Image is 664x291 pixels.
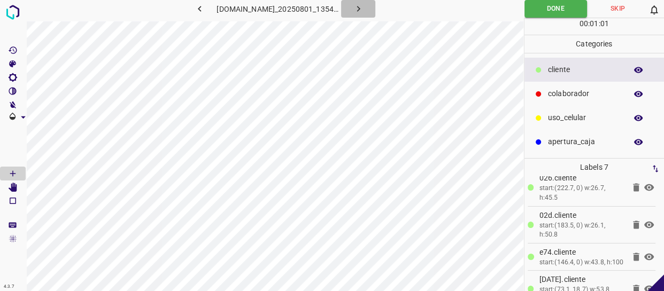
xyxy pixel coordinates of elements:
img: logo [3,3,22,22]
div: start:(183.5, 0) w:26.1, h:50.8 [539,221,624,240]
div: : : [580,18,609,35]
div: start:(146.4, 0) w:43.8, h:100 [539,258,625,268]
p: 01 [600,18,609,29]
p: ​​cliente [548,64,621,75]
p: 00 [580,18,588,29]
p: uso_celular [548,112,621,123]
p: Labels 7 [528,159,661,176]
p: 026.​​cliente [539,172,624,184]
div: start:(222.7, 0) w:26.7, h:45.5 [539,184,624,202]
div: 4.3.7 [1,282,17,291]
p: colaborador [548,88,621,99]
p: apertura_caja [548,136,621,147]
p: e74.​​cliente [539,247,625,258]
p: 01 [590,18,598,29]
h6: [DOMAIN_NAME]_20250801_135439_000004650.jpg [217,3,341,18]
p: 02d.​​cliente [539,210,624,221]
p: [DATE].​​cliente [539,274,624,285]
